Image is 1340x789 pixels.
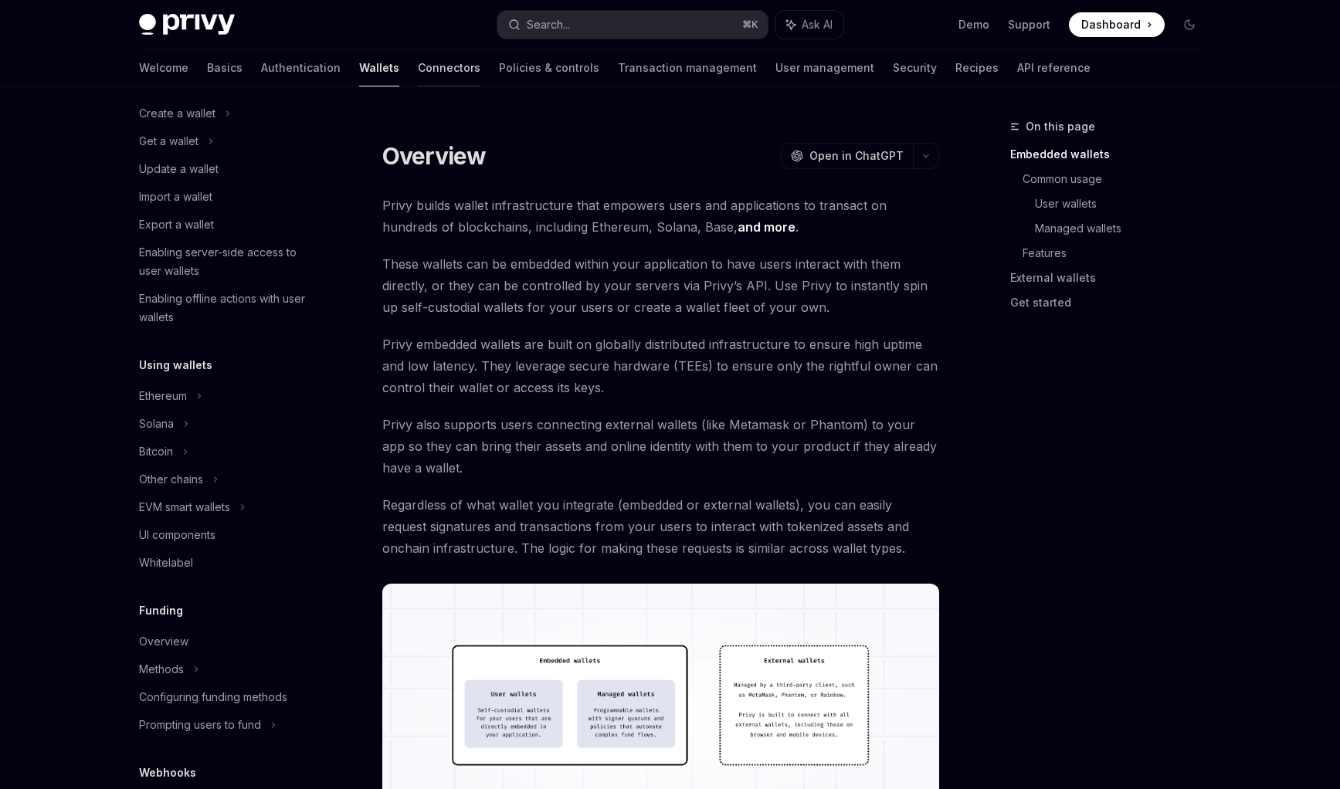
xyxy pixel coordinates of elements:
[127,239,324,285] a: Enabling server-side access to user wallets
[139,160,219,178] div: Update a wallet
[1069,12,1165,37] a: Dashboard
[127,183,324,211] a: Import a wallet
[775,49,874,86] a: User management
[127,521,324,549] a: UI components
[139,688,287,706] div: Configuring funding methods
[893,49,937,86] a: Security
[1010,266,1214,290] a: External wallets
[382,195,939,238] span: Privy builds wallet infrastructure that empowers users and applications to transact on hundreds o...
[127,155,324,183] a: Update a wallet
[958,17,989,32] a: Demo
[139,104,215,123] div: Create a wallet
[1017,49,1091,86] a: API reference
[1177,12,1202,37] button: Toggle dark mode
[139,716,261,734] div: Prompting users to fund
[382,142,487,170] h1: Overview
[139,356,212,374] h5: Using wallets
[382,494,939,559] span: Regardless of what wallet you integrate (embedded or external wallets), you can easily request si...
[1023,167,1214,191] a: Common usage
[139,526,215,544] div: UI components
[139,660,184,679] div: Methods
[139,387,187,405] div: Ethereum
[742,19,758,31] span: ⌘ K
[207,49,243,86] a: Basics
[127,628,324,655] a: Overview
[1023,241,1214,266] a: Features
[139,243,315,280] div: Enabling server-side access to user wallets
[955,49,999,86] a: Recipes
[139,764,196,782] h5: Webhooks
[382,334,939,398] span: Privy embedded wallets are built on globally distributed infrastructure to ensure high uptime and...
[1010,142,1214,167] a: Embedded wallets
[1035,191,1214,216] a: User wallets
[139,14,235,36] img: dark logo
[499,49,599,86] a: Policies & controls
[809,148,904,164] span: Open in ChatGPT
[418,49,480,86] a: Connectors
[382,253,939,318] span: These wallets can be embedded within your application to have users interact with them directly, ...
[775,11,843,39] button: Ask AI
[139,188,212,206] div: Import a wallet
[127,549,324,577] a: Whitelabel
[1010,290,1214,315] a: Get started
[781,143,913,169] button: Open in ChatGPT
[1035,216,1214,241] a: Managed wallets
[139,132,198,151] div: Get a wallet
[802,17,833,32] span: Ask AI
[738,219,796,235] a: and more
[261,49,341,86] a: Authentication
[1008,17,1050,32] a: Support
[497,11,768,39] button: Search...⌘K
[139,498,230,516] div: EVM smart wallets
[1026,117,1095,136] span: On this page
[139,554,193,572] div: Whitelabel
[382,414,939,479] span: Privy also supports users connecting external wallets (like Metamask or Phantom) to your app so t...
[139,215,214,234] div: Export a wallet
[127,285,324,331] a: Enabling offline actions with user wallets
[127,683,324,711] a: Configuring funding methods
[139,415,174,433] div: Solana
[618,49,757,86] a: Transaction management
[527,15,570,34] div: Search...
[139,49,188,86] a: Welcome
[139,470,203,489] div: Other chains
[359,49,399,86] a: Wallets
[1081,17,1141,32] span: Dashboard
[139,632,188,651] div: Overview
[139,601,183,620] h5: Funding
[139,290,315,327] div: Enabling offline actions with user wallets
[127,211,324,239] a: Export a wallet
[139,442,173,461] div: Bitcoin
